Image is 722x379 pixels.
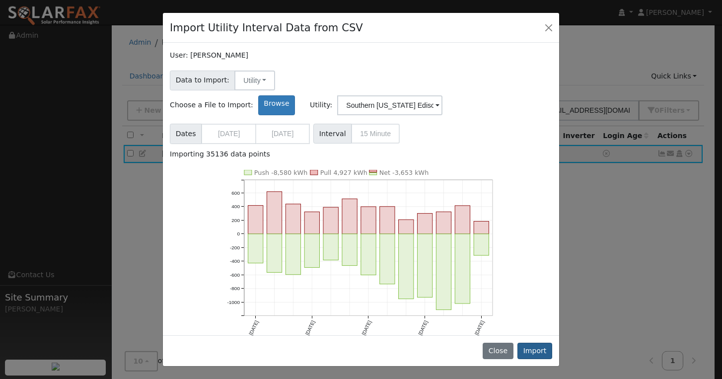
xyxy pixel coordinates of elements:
text: 600 [231,190,240,196]
text: [DATE] [418,320,429,336]
rect: onclick="" [436,212,451,234]
rect: onclick="" [380,207,395,234]
button: Close [542,20,556,34]
rect: onclick="" [399,234,414,299]
rect: onclick="" [418,234,433,298]
span: Utility: [310,100,332,110]
rect: onclick="" [474,222,489,234]
text: -1000 [227,300,240,305]
rect: onclick="" [267,234,282,273]
rect: onclick="" [286,234,300,275]
rect: onclick="" [399,220,414,234]
label: User: [PERSON_NAME] [170,50,248,61]
rect: onclick="" [474,234,489,255]
button: Utility [234,71,275,90]
rect: onclick="" [304,212,319,234]
div: Importing 35136 data points [170,149,552,159]
text: -400 [230,258,240,264]
rect: onclick="" [304,234,319,268]
rect: onclick="" [361,207,376,234]
rect: onclick="" [342,199,357,234]
rect: onclick="" [455,206,470,234]
rect: onclick="" [361,234,376,275]
rect: onclick="" [323,234,338,260]
text: 200 [231,218,240,223]
rect: onclick="" [342,234,357,266]
text: [DATE] [474,320,485,336]
text: Push -8,580 kWh [254,169,308,176]
text: [DATE] [361,320,372,336]
rect: onclick="" [267,192,282,234]
span: Data to Import: [170,71,235,90]
rect: onclick="" [286,204,300,234]
rect: onclick="" [248,234,263,263]
text: [DATE] [248,320,259,336]
text: 0 [237,231,240,236]
button: Close [483,343,513,360]
rect: onclick="" [418,214,433,234]
input: Select a Utility [337,95,442,115]
span: Dates [170,124,202,144]
text: Net -3,653 kWh [379,169,429,176]
rect: onclick="" [323,207,338,234]
text: -600 [230,272,240,278]
rect: onclick="" [248,206,263,234]
text: -800 [230,286,240,292]
span: Choose a File to Import: [170,100,253,110]
text: [DATE] [304,320,316,336]
text: 400 [231,204,240,209]
rect: onclick="" [455,234,470,303]
label: Browse [258,95,295,115]
text: -200 [230,245,240,250]
h4: Import Utility Interval Data from CSV [170,20,363,36]
rect: onclick="" [380,234,395,284]
rect: onclick="" [436,234,451,310]
span: Interval [313,124,352,144]
text: Pull 4,927 kWh [320,169,367,176]
button: Import [517,343,552,360]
